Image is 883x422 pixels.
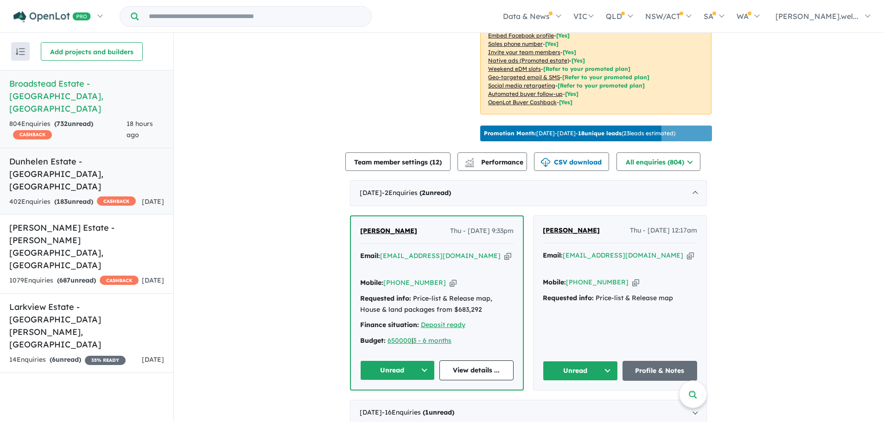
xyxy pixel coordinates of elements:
strong: ( unread) [57,276,96,284]
strong: ( unread) [54,120,93,128]
h5: [PERSON_NAME] Estate - [PERSON_NAME][GEOGRAPHIC_DATA] , [GEOGRAPHIC_DATA] [9,221,164,271]
a: [PHONE_NUMBER] [383,278,446,287]
button: Copy [687,251,694,260]
img: bar-chart.svg [465,161,474,167]
a: [EMAIL_ADDRESS][DOMAIN_NAME] [563,251,683,259]
u: Automated buyer follow-up [488,90,563,97]
a: Profile & Notes [623,361,698,381]
span: CASHBACK [100,276,139,285]
a: [PHONE_NUMBER] [566,278,629,286]
h5: Dunhelen Estate - [GEOGRAPHIC_DATA] , [GEOGRAPHIC_DATA] [9,155,164,193]
a: Deposit ready [421,321,465,329]
span: 183 [57,197,68,206]
span: [Refer to your promoted plan] [562,74,649,81]
span: [PERSON_NAME] [543,226,600,234]
u: Geo-targeted email & SMS [488,74,560,81]
button: Add projects and builders [41,42,143,61]
span: [Yes] [565,90,578,97]
img: line-chart.svg [465,158,474,163]
u: Weekend eDM slots [488,65,541,72]
span: 2 [422,189,426,197]
span: CASHBACK [97,196,136,206]
span: [Yes] [572,57,585,64]
img: sort.svg [16,48,25,55]
div: 804 Enquir ies [9,119,127,141]
h5: Broadstead Estate - [GEOGRAPHIC_DATA] , [GEOGRAPHIC_DATA] [9,77,164,115]
span: - 16 Enquir ies [382,408,454,416]
div: 14 Enquir ies [9,354,126,365]
span: 687 [59,276,70,284]
img: Openlot PRO Logo White [13,11,91,23]
div: Price-list & Release map [543,293,697,304]
span: - 2 Enquir ies [382,189,451,197]
strong: Email: [360,252,380,260]
span: 732 [57,120,68,128]
span: 1 [425,408,429,416]
u: Native ads (Promoted estate) [488,57,569,64]
strong: Mobile: [360,278,383,287]
button: Copy [450,278,457,288]
span: Thu - [DATE] 12:17am [630,225,697,236]
button: Copy [632,277,639,287]
u: Invite your team members [488,49,560,56]
span: Performance [466,158,523,166]
a: [PERSON_NAME] [543,225,600,236]
button: CSV download [534,152,609,171]
button: All enquiries (804) [616,152,700,171]
span: CASHBACK [13,130,52,139]
span: [ Yes ] [563,49,576,56]
span: [DATE] [142,276,164,284]
span: [DATE] [142,197,164,206]
span: [PERSON_NAME].wel... [775,12,858,21]
h5: Larkview Estate - [GEOGRAPHIC_DATA][PERSON_NAME] , [GEOGRAPHIC_DATA] [9,301,164,351]
div: 1079 Enquir ies [9,275,139,286]
a: View details ... [439,360,514,380]
p: [DATE] - [DATE] - ( 23 leads estimated) [484,129,675,138]
span: [Yes] [559,99,572,106]
span: Thu - [DATE] 9:33pm [450,226,514,237]
span: [PERSON_NAME] [360,227,417,235]
strong: Email: [543,251,563,259]
button: Unread [543,361,618,381]
span: 12 [432,158,439,166]
span: 18 hours ago [127,120,153,139]
strong: ( unread) [50,355,81,364]
strong: ( unread) [419,189,451,197]
a: 650000 [388,336,412,345]
button: Team member settings (12) [345,152,451,171]
b: Promotion Month: [484,130,536,137]
span: [Refer to your promoted plan] [558,82,645,89]
span: [Refer to your promoted plan] [543,65,630,72]
button: Performance [457,152,527,171]
strong: ( unread) [54,197,93,206]
u: Sales phone number [488,40,543,47]
button: Copy [504,251,511,261]
span: [ Yes ] [545,40,559,47]
strong: Mobile: [543,278,566,286]
a: 3 - 6 months [413,336,451,345]
span: 6 [52,355,56,364]
input: Try estate name, suburb, builder or developer [140,6,369,26]
button: Unread [360,360,435,380]
u: Embed Facebook profile [488,32,554,39]
strong: Budget: [360,336,386,345]
div: 402 Enquir ies [9,196,136,208]
strong: ( unread) [423,408,454,416]
u: Social media retargeting [488,82,555,89]
span: 35 % READY [85,356,126,365]
u: OpenLot Buyer Cashback [488,99,557,106]
div: | [360,335,514,346]
strong: Requested info: [360,294,411,302]
span: [ Yes ] [556,32,570,39]
div: [DATE] [350,180,707,206]
strong: Requested info: [543,294,594,302]
span: [DATE] [142,355,164,364]
b: 18 unique leads [578,130,622,137]
a: [EMAIL_ADDRESS][DOMAIN_NAME] [380,252,501,260]
img: download icon [541,158,550,167]
a: [PERSON_NAME] [360,226,417,237]
div: Price-list & Release map, House & land packages from $683,292 [360,293,514,315]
